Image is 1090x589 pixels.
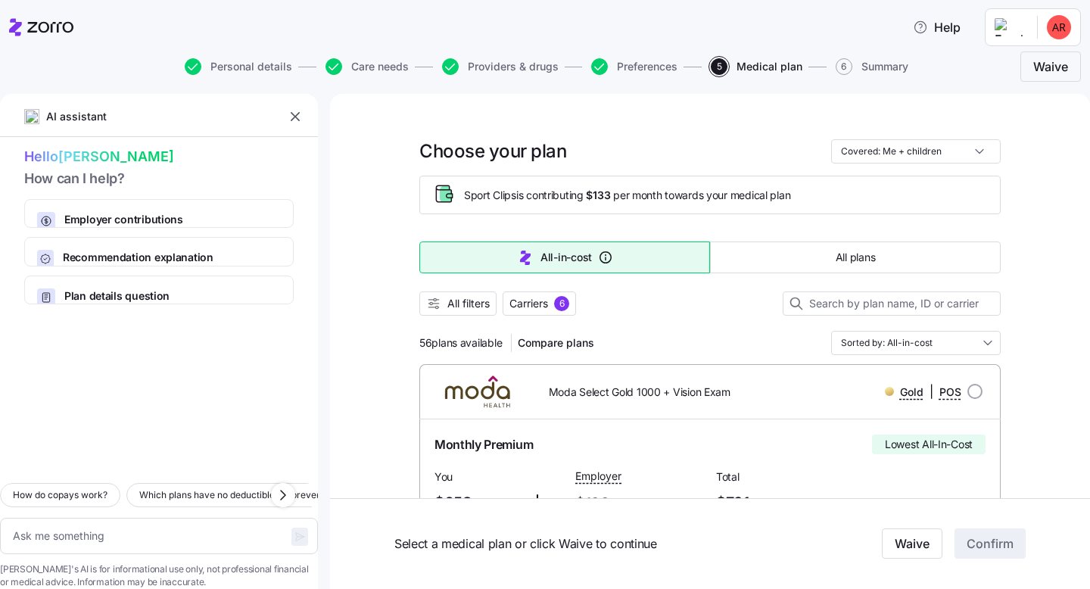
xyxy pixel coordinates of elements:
[549,385,730,400] span: Moda Select Gold 1000 + Vision Exam
[503,291,576,316] button: Carriers6
[419,291,497,316] button: All filters
[1047,15,1071,39] img: 9089edb9d7b48b6318d164b63914d1a7
[900,385,923,400] span: Gold
[419,335,502,351] span: 56 plans available
[126,483,377,507] button: Which plans have no deductible for preventive care?
[708,58,802,75] a: 5Medical plan
[419,139,566,163] h1: Choose your plan
[885,382,961,401] div: |
[468,61,559,72] span: Providers & drugs
[554,296,569,311] div: 6
[711,58,802,75] button: 5Medical plan
[447,296,490,311] span: All filters
[1020,51,1081,82] button: Waive
[588,58,677,75] a: Preferences
[586,188,610,203] span: $133
[185,58,292,75] button: Personal details
[442,58,559,75] button: Providers & drugs
[64,288,244,304] span: Plan details question
[861,61,908,72] span: Summary
[995,18,1025,36] img: Employer logo
[836,58,852,75] span: 6
[182,58,292,75] a: Personal details
[939,385,961,400] span: POS
[591,58,677,75] button: Preferences
[1033,58,1068,76] span: Waive
[783,291,1001,316] input: Search by plan name, ID or carrier
[439,58,559,75] a: Providers & drugs
[895,535,930,553] span: Waive
[967,535,1014,553] span: Confirm
[885,437,973,452] span: Lowest All-In-Cost
[711,58,727,75] span: 5
[831,331,1001,355] input: Order by dropdown
[24,146,294,168] span: Hello [PERSON_NAME]
[575,491,657,516] span: $133
[64,212,266,227] span: Employer contributions
[322,58,409,75] a: Care needs
[509,296,548,311] span: Carriers
[518,335,594,351] span: Compare plans
[325,58,409,75] button: Care needs
[575,469,621,484] span: Employer
[716,469,845,485] span: Total
[13,488,107,503] span: How do copays work?
[24,168,294,190] span: How can I help?
[955,529,1026,559] button: Confirm
[737,61,802,72] span: Medical plan
[434,491,516,516] span: $658
[210,61,292,72] span: Personal details
[45,108,107,125] span: AI assistant
[836,250,875,265] span: All plans
[63,250,281,265] span: Recommendation explanation
[434,435,533,454] span: Monthly Premium
[882,529,942,559] button: Waive
[394,534,811,553] span: Select a medical plan or click Waive to continue
[434,469,516,485] span: You
[464,188,790,203] span: Sport Clips is contributing per month towards your medical plan
[716,491,845,516] span: $791
[24,109,39,124] img: ai-icon.png
[913,18,961,36] span: Help
[836,58,908,75] button: 6Summary
[617,61,677,72] span: Preferences
[431,373,525,410] img: Moda Health
[512,331,600,355] button: Compare plans
[540,250,592,265] span: All-in-cost
[351,61,409,72] span: Care needs
[139,488,364,503] span: Which plans have no deductible for preventive care?
[901,12,973,42] button: Help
